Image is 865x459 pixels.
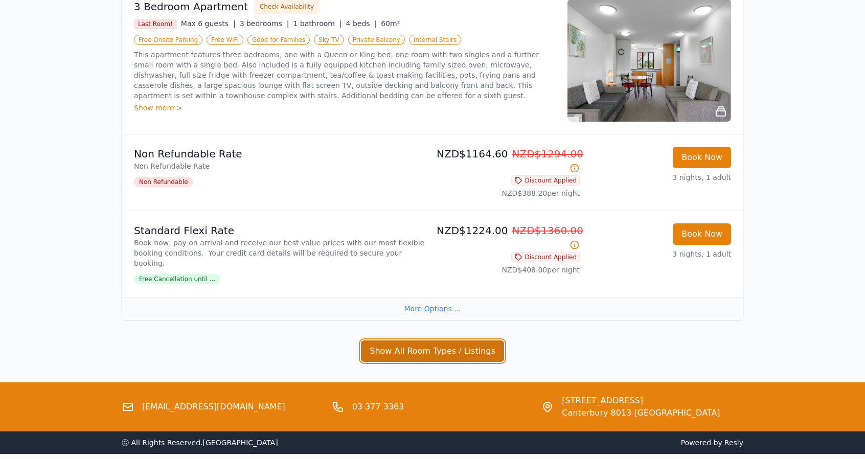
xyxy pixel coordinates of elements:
[134,161,428,171] p: Non Refundable Rate
[562,395,720,407] span: [STREET_ADDRESS]
[134,103,555,113] div: Show more >
[512,148,584,160] span: NZD$1294.00
[361,340,504,362] button: Show All Room Types / Listings
[673,147,731,168] button: Book Now
[437,147,580,175] p: NZD$1164.60
[437,265,580,275] p: NZD$408.00 per night
[134,147,428,161] p: Non Refundable Rate
[437,188,580,198] p: NZD$388.20 per night
[673,223,731,245] button: Book Now
[512,224,584,237] span: NZD$1360.00
[134,238,428,268] p: Book now, pay on arrival and receive our best value prices with our most flexible booking conditi...
[437,438,743,448] span: Powered by
[346,19,377,28] span: 4 beds |
[181,19,236,28] span: Max 6 guests |
[122,297,743,320] div: More Options ...
[134,35,202,45] span: Free Onsite Parking
[437,223,580,252] p: NZD$1224.00
[314,35,344,45] span: Sky TV
[562,407,720,419] span: Canterbury 8013 [GEOGRAPHIC_DATA]
[134,177,193,187] span: Non Refundable
[207,35,243,45] span: Free WiFi
[293,19,342,28] span: 1 bathroom |
[122,439,278,447] span: ⓒ All Rights Reserved. [GEOGRAPHIC_DATA]
[511,252,580,262] span: Discount Applied
[134,223,428,238] p: Standard Flexi Rate
[134,50,555,101] p: This apartment features three bedrooms, one with a Queen or King bed, one room with two singles a...
[142,401,285,413] a: [EMAIL_ADDRESS][DOMAIN_NAME]
[511,175,580,186] span: Discount Applied
[348,35,405,45] span: Private Balcony
[588,172,731,182] p: 3 nights, 1 adult
[724,439,743,447] a: Resly
[247,35,310,45] span: Good for Families
[588,249,731,259] p: 3 nights, 1 adult
[409,35,461,45] span: Internal Stairs
[134,274,220,284] span: Free Cancellation until ...
[240,19,289,28] span: 3 bedrooms |
[352,401,404,413] a: 03 377 3363
[381,19,400,28] span: 60m²
[134,19,177,29] span: Last Room!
